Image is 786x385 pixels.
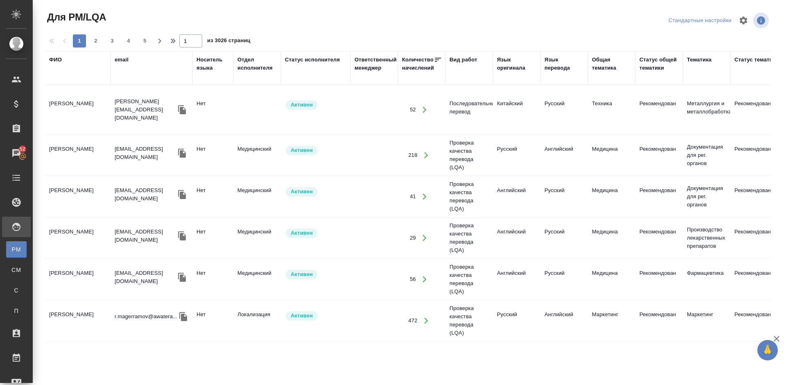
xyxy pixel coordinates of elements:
td: Техника [588,95,635,124]
button: 4 [122,34,135,48]
span: П [10,307,23,315]
td: Английский [493,265,540,294]
td: [PERSON_NAME] [45,182,111,211]
td: Проверка качества перевода (LQA) [445,135,493,176]
td: Проверка качества перевода (LQA) [445,300,493,341]
button: Открыть работы [416,230,433,247]
div: ФИО [49,56,62,64]
td: Русский [540,224,588,252]
button: Скопировать [176,147,188,159]
td: Проверка качества перевода (LQA) [445,176,493,217]
div: email [115,56,129,64]
p: [EMAIL_ADDRESS][DOMAIN_NAME] [115,145,176,161]
p: Активен [291,312,313,320]
td: Рекомендован [635,182,683,211]
button: Открыть работы [418,147,435,164]
td: Проверка качества перевода (LQA) [445,217,493,258]
td: Медицинский [233,141,281,170]
div: 29 [410,234,416,242]
button: 2 [89,34,102,48]
td: [PERSON_NAME] [45,95,111,124]
p: Активен [291,229,313,237]
div: Статус тематики [734,56,779,64]
a: 52 [2,143,31,163]
div: Тематика [687,56,711,64]
td: Маркетинг [683,306,730,335]
span: Посмотреть информацию [753,13,770,28]
div: Язык оригинала [497,56,536,72]
div: Рядовой исполнитель: назначай с учетом рейтинга [285,269,346,280]
div: split button [666,14,734,27]
div: Статус исполнителя [285,56,340,64]
td: Нет [192,95,233,124]
td: Китайский [493,95,540,124]
button: Скопировать [176,230,188,242]
div: Рядовой исполнитель: назначай с учетом рейтинга [285,186,346,197]
td: Нет [192,224,233,252]
td: Рекомендован [635,224,683,252]
p: [EMAIL_ADDRESS][DOMAIN_NAME] [115,228,176,244]
a: PM [6,241,27,258]
td: Нет [192,306,233,335]
button: Скопировать [176,104,188,116]
td: Медицина [588,182,635,211]
span: 4 [122,37,135,45]
td: Проверка качества перевода (LQA) [445,259,493,300]
button: Открыть работы [418,313,435,329]
p: [PERSON_NAME][EMAIL_ADDRESS][DOMAIN_NAME] [115,97,176,122]
div: 472 [408,317,417,325]
td: [PERSON_NAME] [45,306,111,335]
div: Рядовой исполнитель: назначай с учетом рейтинга [285,228,346,239]
td: Медицина [588,265,635,294]
div: Рядовой исполнитель: назначай с учетом рейтинга [285,145,346,156]
td: [PERSON_NAME] [45,224,111,252]
td: Рекомендован [635,306,683,335]
td: Медицинский [233,265,281,294]
td: Английский [493,182,540,211]
div: Ответственный менеджер [355,56,397,72]
a: CM [6,262,27,278]
td: Медицина [588,141,635,170]
div: Носитель языка [196,56,229,72]
td: Маркетинг [588,306,635,335]
div: 52 [410,106,416,114]
td: Медицинский [233,224,281,252]
td: Нет [192,182,233,211]
span: 🙏 [761,342,775,359]
button: Открыть работы [416,188,433,205]
button: Открыть работы [416,102,433,118]
div: 41 [410,192,416,201]
td: Английский [540,306,588,335]
p: r.magerramov@awatera... [115,313,177,321]
p: [EMAIL_ADDRESS][DOMAIN_NAME] [115,269,176,285]
div: Вид работ [449,56,477,64]
td: Локализация [233,306,281,335]
span: 3 [106,37,119,45]
span: Настроить таблицу [734,11,753,30]
td: Нет [192,265,233,294]
p: Активен [291,270,313,279]
td: Русский [540,95,588,124]
span: 52 [15,145,30,153]
span: PM [10,245,23,254]
td: Русский [540,182,588,211]
td: Русский [493,141,540,170]
p: Активен [291,101,313,109]
td: Медицина [588,224,635,252]
a: С [6,282,27,299]
td: Английский [493,224,540,252]
span: С [10,286,23,294]
td: Рекомендован [635,265,683,294]
p: Активен [291,146,313,154]
span: 5 [138,37,151,45]
span: CM [10,266,23,274]
div: Количество начислений [402,56,434,72]
div: Статус общей тематики [639,56,679,72]
button: Открыть работы [416,271,433,288]
button: 3 [106,34,119,48]
div: Отдел исполнителя [237,56,277,72]
div: Рядовой исполнитель: назначай с учетом рейтинга [285,100,346,111]
td: Русский [493,306,540,335]
td: Нет [192,141,233,170]
button: Скопировать [176,271,188,283]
